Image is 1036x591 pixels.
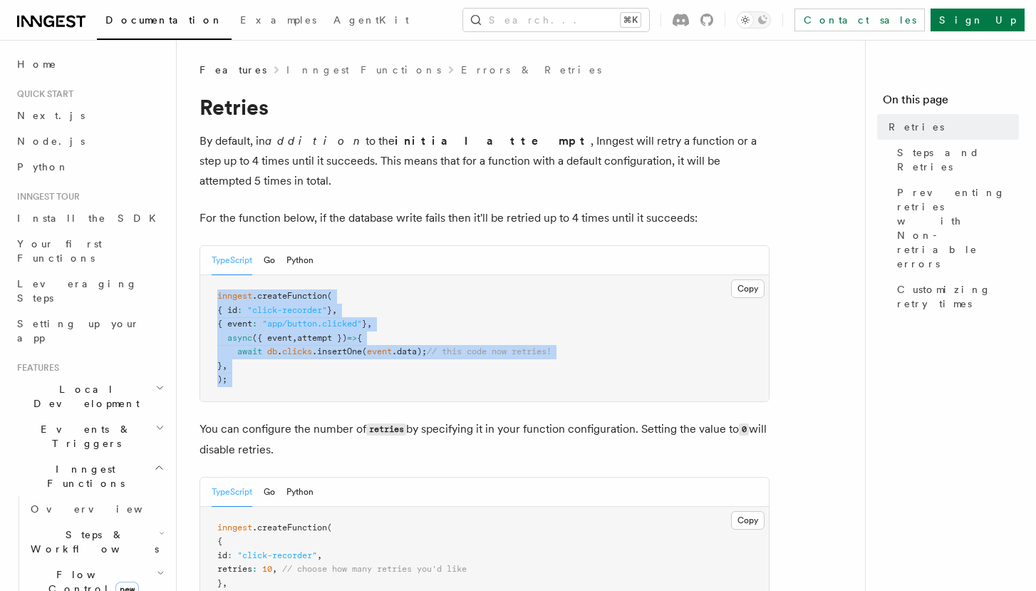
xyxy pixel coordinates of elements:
button: Events & Triggers [11,416,167,456]
p: For the function below, if the database write fails then it'll be retried up to 4 times until it ... [200,208,770,228]
span: ( [327,291,332,301]
a: Documentation [97,4,232,40]
span: id [217,550,227,560]
span: Customizing retry times [897,282,1019,311]
span: Python [17,161,69,173]
span: , [222,578,227,588]
span: clicks [282,346,312,356]
span: ({ event [252,333,292,343]
span: Overview [31,503,177,515]
a: Retries [883,114,1019,140]
a: Sign Up [931,9,1025,31]
button: Python [286,246,314,275]
span: Node.js [17,135,85,147]
button: Python [286,478,314,507]
button: Go [264,246,275,275]
button: Local Development [11,376,167,416]
span: ( [362,346,367,356]
span: , [332,305,337,315]
h4: On this page [883,91,1019,114]
span: . [277,346,282,356]
a: AgentKit [325,4,418,38]
span: , [317,550,322,560]
span: Your first Functions [17,238,102,264]
em: addition [265,134,366,148]
span: "click-recorder" [237,550,317,560]
span: Retries [889,120,944,134]
span: event [367,346,392,356]
button: Copy [731,511,765,530]
a: Install the SDK [11,205,167,231]
span: Setting up your app [17,318,140,344]
a: Overview [25,496,167,522]
span: Features [11,362,59,374]
button: Search...⌘K [463,9,649,31]
span: , [367,319,372,329]
span: attempt }) [297,333,347,343]
a: Home [11,51,167,77]
span: // this code now retries! [427,346,551,356]
span: Local Development [11,382,155,411]
code: retries [366,423,406,436]
span: 10 [262,564,272,574]
span: } [217,578,222,588]
span: .insertOne [312,346,362,356]
span: retries [217,564,252,574]
span: .data); [392,346,427,356]
a: Errors & Retries [461,63,601,77]
span: : [237,305,242,315]
span: Install the SDK [17,212,165,224]
span: } [327,305,332,315]
a: Steps and Retries [891,140,1019,180]
span: async [227,333,252,343]
a: Examples [232,4,325,38]
span: ( [327,523,332,533]
button: Toggle dark mode [737,11,771,29]
a: Node.js [11,128,167,154]
span: Next.js [17,110,85,121]
span: { id [217,305,237,315]
a: Leveraging Steps [11,271,167,311]
a: Next.js [11,103,167,128]
span: inngest [217,291,252,301]
span: : [227,550,232,560]
code: 0 [739,423,749,436]
a: Contact sales [794,9,925,31]
span: : [252,319,257,329]
button: Copy [731,279,765,298]
span: Leveraging Steps [17,278,138,304]
span: } [217,361,222,371]
p: You can configure the number of by specifying it in your function configuration. Setting the valu... [200,419,770,460]
a: Inngest Functions [286,63,441,77]
span: .createFunction [252,523,327,533]
p: By default, in to the , Inngest will retry a function or a step up to 4 times until it succeeds. ... [200,131,770,191]
span: ); [217,374,227,384]
a: Preventing retries with Non-retriable errors [891,180,1019,277]
span: Inngest tour [11,191,80,202]
span: => [347,333,357,343]
span: "app/button.clicked" [262,319,362,329]
span: { [217,536,222,546]
span: AgentKit [333,14,409,26]
span: await [237,346,262,356]
span: Quick start [11,88,73,100]
strong: initial attempt [395,134,591,148]
button: Steps & Workflows [25,522,167,562]
span: { event [217,319,252,329]
span: inngest [217,523,252,533]
span: Features [200,63,266,77]
a: Python [11,154,167,180]
span: } [362,319,367,329]
span: Examples [240,14,316,26]
span: , [272,564,277,574]
span: Steps and Retries [897,145,1019,174]
a: Your first Functions [11,231,167,271]
span: Events & Triggers [11,422,155,451]
a: Customizing retry times [891,277,1019,317]
span: Steps & Workflows [25,528,159,556]
button: TypeScript [212,478,252,507]
span: Inngest Functions [11,462,154,490]
span: { [357,333,362,343]
button: Go [264,478,275,507]
span: // choose how many retries you'd like [282,564,467,574]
